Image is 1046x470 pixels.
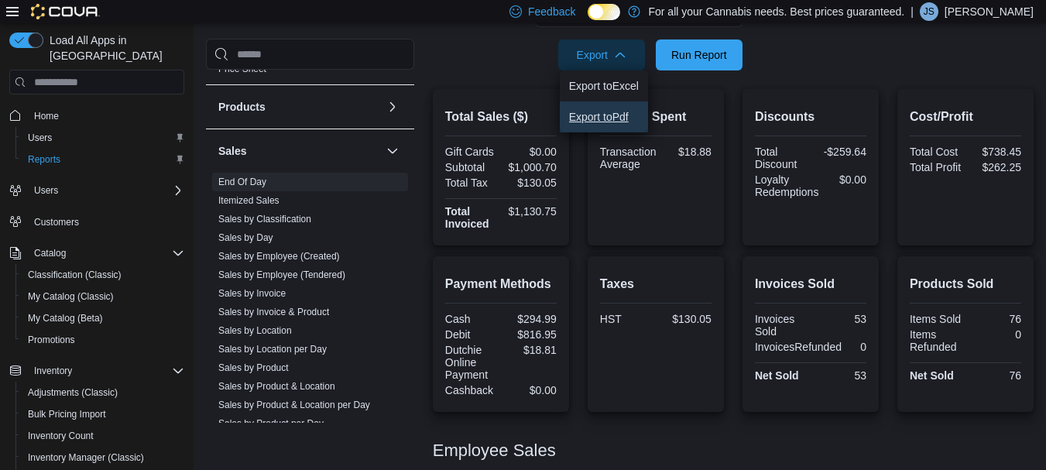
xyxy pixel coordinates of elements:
a: Itemized Sales [218,195,280,206]
div: 76 [969,369,1021,382]
span: Catalog [34,247,66,259]
span: Bulk Pricing Import [22,405,184,424]
a: Sales by Location [218,325,292,336]
h2: Invoices Sold [755,275,866,293]
span: Sales by Invoice & Product [218,306,329,318]
button: Inventory Count [15,425,190,447]
span: Users [34,184,58,197]
div: HST [600,313,653,325]
a: Sales by Product [218,362,289,373]
div: $18.81 [504,344,557,356]
span: Adjustments (Classic) [22,383,184,402]
span: Run Report [671,47,727,63]
span: Sales by Product & Location [218,380,335,393]
span: Sales by Employee (Created) [218,250,340,262]
div: $262.25 [969,161,1021,173]
div: Items Sold [910,313,962,325]
a: Promotions [22,331,81,349]
h2: Total Sales ($) [445,108,557,126]
button: Users [28,181,64,200]
span: Inventory Manager (Classic) [28,451,144,464]
div: $294.99 [504,313,557,325]
span: Catalog [28,244,184,262]
div: Gift Cards [445,146,498,158]
span: Sales by Location per Day [218,343,327,355]
span: Inventory [28,362,184,380]
a: Inventory Manager (Classic) [22,448,150,467]
h3: Sales [218,143,247,159]
div: $816.95 [504,328,557,341]
span: Users [28,181,184,200]
span: End Of Day [218,176,266,188]
span: Sales by Classification [218,213,311,225]
button: Catalog [3,242,190,264]
span: My Catalog (Beta) [22,309,184,328]
span: Export to Pdf [569,111,639,123]
button: Run Report [656,39,742,70]
span: Sales by Location [218,324,292,337]
div: 0 [969,328,1021,341]
span: Load All Apps in [GEOGRAPHIC_DATA] [43,33,184,63]
a: Sales by Employee (Created) [218,251,340,262]
span: Home [28,105,184,125]
span: Reports [28,153,60,166]
div: Transaction Average [600,146,657,170]
div: $130.05 [504,177,557,189]
p: [PERSON_NAME] [945,2,1034,21]
button: Adjustments (Classic) [15,382,190,403]
a: Classification (Classic) [22,266,128,284]
a: Sales by Product per Day [218,418,324,429]
div: $0.00 [504,146,557,158]
a: Sales by Product & Location per Day [218,400,370,410]
div: 0 [848,341,866,353]
a: Sales by Day [218,232,273,243]
span: Reports [22,150,184,169]
a: Customers [28,213,85,232]
button: Classification (Classic) [15,264,190,286]
button: Reports [15,149,190,170]
span: Adjustments (Classic) [28,386,118,399]
span: My Catalog (Beta) [28,312,103,324]
a: Sales by Classification [218,214,311,225]
div: Subtotal [445,161,498,173]
button: My Catalog (Classic) [15,286,190,307]
button: My Catalog (Beta) [15,307,190,329]
h3: Employee Sales [433,441,556,460]
span: Feedback [528,4,575,19]
span: Sales by Product [218,362,289,374]
a: Sales by Invoice & Product [218,307,329,317]
button: Products [383,98,402,116]
img: Cova [31,4,100,19]
a: Sales by Invoice [218,288,286,299]
button: Inventory Manager (Classic) [15,447,190,468]
span: Sales by Product & Location per Day [218,399,370,411]
span: My Catalog (Classic) [22,287,184,306]
span: Inventory Manager (Classic) [22,448,184,467]
span: My Catalog (Classic) [28,290,114,303]
button: Sales [383,142,402,160]
span: Sales by Day [218,232,273,244]
span: Users [28,132,52,144]
a: Sales by Location per Day [218,344,327,355]
h3: Products [218,99,266,115]
button: Promotions [15,329,190,351]
h2: Cost/Profit [910,108,1021,126]
span: Itemized Sales [218,194,280,207]
div: Total Discount [755,146,808,170]
button: Export toExcel [560,70,648,101]
h2: Payment Methods [445,275,557,293]
h2: Discounts [755,108,866,126]
button: Inventory [28,362,78,380]
div: Total Tax [445,177,498,189]
a: Sales by Employee (Tendered) [218,269,345,280]
span: Classification (Classic) [22,266,184,284]
div: Pricing [206,60,414,84]
strong: Net Sold [910,369,954,382]
div: 53 [814,313,866,325]
button: Home [3,104,190,126]
p: | [911,2,914,21]
div: $0.00 [504,384,557,396]
a: Adjustments (Classic) [22,383,124,402]
span: Inventory Count [28,430,94,442]
span: Bulk Pricing Import [28,408,106,420]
